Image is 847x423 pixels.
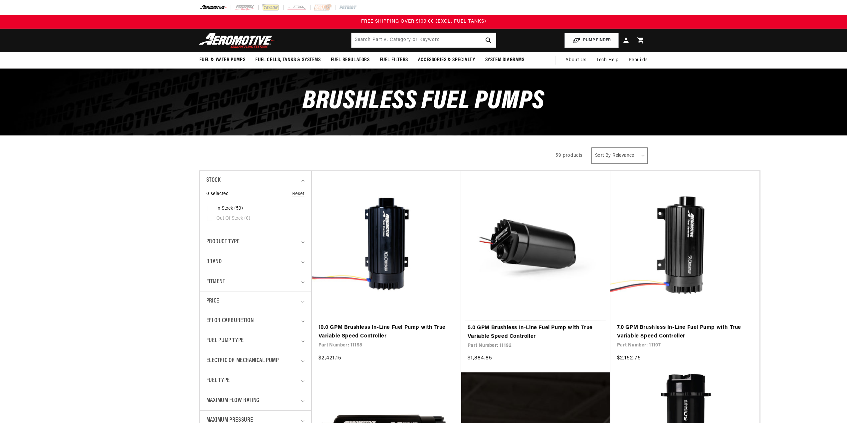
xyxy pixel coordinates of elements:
[629,57,648,64] span: Rebuilds
[564,33,619,48] button: PUMP FINDER
[206,391,305,411] summary: Maximum Flow Rating (0 selected)
[206,316,254,326] span: EFI or Carburetion
[481,33,496,48] button: search button
[560,52,591,68] a: About Us
[318,323,454,340] a: 10.0 GPM Brushless In-Line Fuel Pump with True Variable Speed Controller
[206,232,305,252] summary: Product type (0 selected)
[351,33,496,48] input: Search by Part Number, Category or Keyword
[197,33,280,48] img: Aeromotive
[413,52,480,68] summary: Accessories & Specialty
[206,237,240,247] span: Product type
[206,376,230,386] span: Fuel Type
[624,52,653,68] summary: Rebuilds
[255,57,320,64] span: Fuel Cells, Tanks & Systems
[206,356,279,366] span: Electric or Mechanical Pump
[206,190,229,198] span: 0 selected
[555,153,583,158] span: 59 products
[206,292,305,311] summary: Price
[485,57,525,64] span: System Diagrams
[375,52,413,68] summary: Fuel Filters
[206,351,305,371] summary: Electric or Mechanical Pump (0 selected)
[206,311,305,331] summary: EFI or Carburetion (0 selected)
[206,171,305,190] summary: Stock (0 selected)
[480,52,529,68] summary: System Diagrams
[199,57,246,64] span: Fuel & Water Pumps
[206,252,305,272] summary: Brand (0 selected)
[292,190,305,198] a: Reset
[380,57,408,64] span: Fuel Filters
[194,52,251,68] summary: Fuel & Water Pumps
[206,257,222,267] span: Brand
[565,58,586,63] span: About Us
[303,89,544,115] span: Brushless Fuel Pumps
[206,277,225,287] span: Fitment
[206,336,244,346] span: Fuel Pump Type
[361,19,486,24] span: FREE SHIPPING OVER $109.00 (EXCL. FUEL TANKS)
[216,216,250,222] span: Out of stock (0)
[326,52,375,68] summary: Fuel Regulators
[418,57,475,64] span: Accessories & Specialty
[206,272,305,292] summary: Fitment (0 selected)
[591,52,623,68] summary: Tech Help
[596,57,618,64] span: Tech Help
[206,176,221,185] span: Stock
[468,324,604,341] a: 5.0 GPM Brushless In-Line Fuel Pump with True Variable Speed Controller
[216,206,243,212] span: In stock (59)
[206,331,305,351] summary: Fuel Pump Type (0 selected)
[331,57,370,64] span: Fuel Regulators
[206,297,219,306] span: Price
[617,323,753,340] a: 7.0 GPM Brushless In-Line Fuel Pump with True Variable Speed Controller
[250,52,325,68] summary: Fuel Cells, Tanks & Systems
[206,371,305,391] summary: Fuel Type (0 selected)
[206,396,260,406] span: Maximum Flow Rating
